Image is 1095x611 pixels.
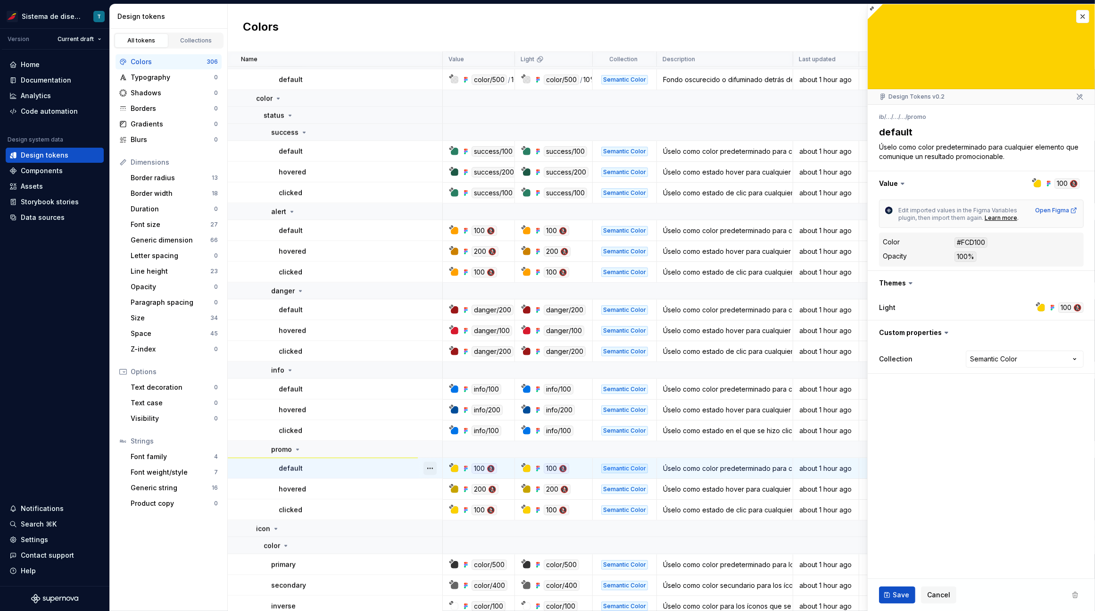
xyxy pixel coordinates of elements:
p: info [271,366,284,375]
svg: Supernova Logo [31,594,78,603]
div: Úselo como color predeterminado para los íconos en los botones de íconos y/o cuando se combina co... [657,560,792,569]
a: Duration0 [127,201,222,217]
div: Settings [21,535,48,544]
span: Current draft [58,35,94,43]
div: Learn more [985,214,1017,222]
div: Semantic Color [601,147,648,156]
a: Code automation [6,104,104,119]
p: promo [271,445,292,454]
p: clicked [279,505,302,515]
div: Border width [131,189,212,198]
a: Shadows0 [116,85,222,100]
div: Font family [131,452,214,461]
div: Semantic Color [601,581,648,590]
a: Data sources [6,210,104,225]
a: Z-index0 [127,342,222,357]
a: Storybook stories [6,194,104,209]
div: 0 [214,299,218,306]
div: 100 🚷 [544,226,569,236]
div: 100 🚷 [1058,302,1084,313]
p: default [279,147,303,156]
div: Úselo como estado de clic para cualquier elemento que transmita un estado de éxito. [657,188,792,198]
div: Úselo como color predeterminado para cualquier elemento que comunique un resultado promocionable. [657,464,792,473]
div: about 1 hour ago [794,505,858,515]
div: Úselo como color predeterminado para cualquier elemento que comunique una advertencia o un error ... [657,305,792,315]
div: 23 [210,268,218,275]
div: about 1 hour ago [794,268,858,277]
div: success/100 [544,188,587,198]
div: Semantic Color [601,505,648,515]
div: Product copy [131,499,214,508]
div: info/200 [472,405,503,415]
div: Version [8,35,29,43]
div: Generic string [131,483,212,493]
a: Font family4 [127,449,222,464]
div: 0 [214,105,218,112]
div: Úselo como estado de clic para cualquier elemento que transmita un estado de advertencia. [657,268,792,277]
p: Light [521,56,534,63]
p: Collection [610,56,638,63]
div: about 1 hour ago [794,560,858,569]
button: Sistema de diseño IberiaT [2,6,108,26]
div: 18 [212,190,218,197]
p: color [256,94,273,103]
div: Storybook stories [21,197,79,207]
div: Semantic Color [601,426,648,435]
div: Options [131,367,218,377]
div: / [508,75,510,85]
div: Code automation [21,107,78,116]
a: Border width18 [127,186,222,201]
p: color [264,541,280,551]
p: Last updated [799,56,836,63]
a: Text case0 [127,395,222,410]
div: 0 [214,399,218,407]
a: Design tokens [6,148,104,163]
div: 16 [212,484,218,492]
a: Components [6,163,104,178]
div: 4 [214,453,218,460]
span: Cancel [927,590,950,600]
div: 200 🚷 [472,246,498,257]
div: Semantic Color [601,485,648,494]
p: hovered [279,247,306,256]
div: Size [131,313,210,323]
button: Contact support [6,548,104,563]
a: Generic dimension66 [127,233,222,248]
button: Help [6,563,104,578]
a: Blurs0 [116,132,222,147]
div: 100 🚷 [472,267,497,277]
div: color/500 [544,560,579,570]
div: danger/100 [472,326,512,336]
div: Semantic Color [601,75,648,84]
div: 200 🚷 [544,246,571,257]
p: default [279,385,303,394]
div: about 1 hour ago [794,347,858,356]
a: Product copy0 [127,496,222,511]
div: Typography [131,73,214,82]
div: 45 [210,330,218,337]
div: info/200 [544,405,575,415]
div: Home [21,60,40,69]
div: Úselo como estado hover para cualquier elemento que transmita un estado de peligro. [657,326,792,335]
li: / [905,113,907,120]
div: 200 🚷 [544,484,571,494]
div: 100 🚷 [544,505,569,515]
div: Gradients [131,119,214,129]
div: 0 [214,345,218,353]
div: Documentation [21,75,71,85]
span: Edit imported values in the Figma Variables plugin, then import them again. [898,207,1019,221]
p: default [279,226,303,235]
div: 0 [214,415,218,422]
div: success/200 [544,167,589,177]
a: Settings [6,532,104,547]
div: color/500 [544,75,579,85]
div: Opacity [883,251,907,261]
div: success/100 [544,146,587,157]
div: Design Tokens v0.2 [879,93,945,100]
div: info/100 [472,426,501,436]
div: Analytics [21,91,51,100]
span: . [1017,214,1019,221]
div: Strings [131,436,218,446]
div: 100 🚷 [544,267,569,277]
div: Borders [131,104,214,113]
